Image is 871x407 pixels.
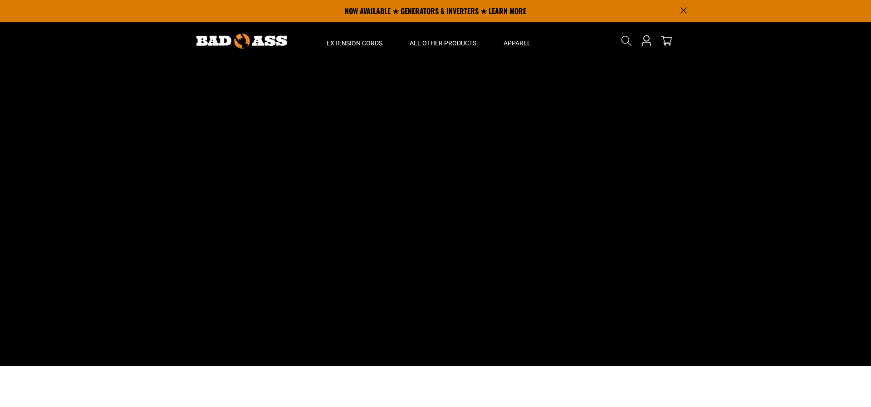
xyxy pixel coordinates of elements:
[490,22,544,60] summary: Apparel
[396,22,490,60] summary: All Other Products
[410,39,476,47] span: All Other Products
[619,34,634,48] summary: Search
[327,39,382,47] span: Extension Cords
[504,39,531,47] span: Apparel
[196,34,287,49] img: Bad Ass Extension Cords
[313,22,396,60] summary: Extension Cords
